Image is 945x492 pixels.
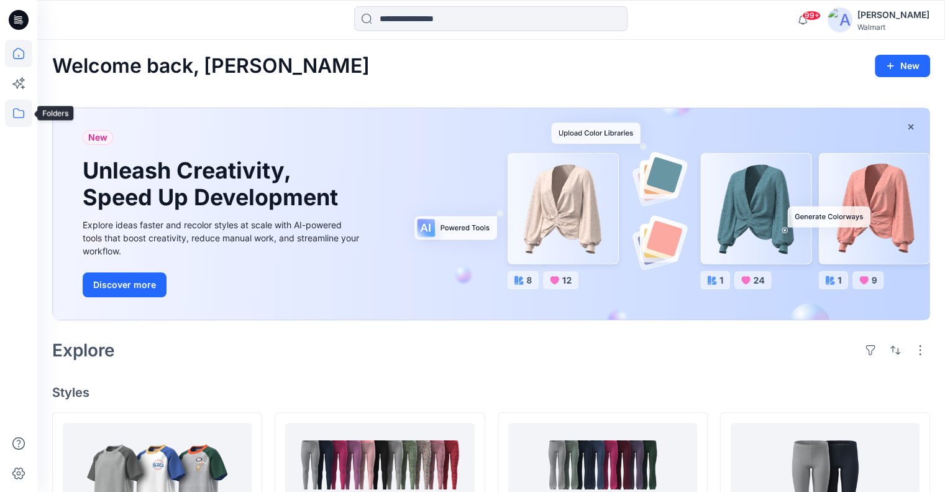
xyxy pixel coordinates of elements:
h4: Styles [52,385,930,400]
img: avatar [828,7,852,32]
div: Walmart [857,22,929,32]
div: Explore ideas faster and recolor styles at scale with AI-powered tools that boost creativity, red... [83,218,362,258]
h2: Welcome back, [PERSON_NAME] [52,55,370,78]
div: [PERSON_NAME] [857,7,929,22]
a: Discover more [83,272,362,297]
span: 99+ [802,11,821,21]
span: New [88,130,107,145]
h1: Unleash Creativity, Speed Up Development [83,157,344,211]
h2: Explore [52,340,115,360]
button: Discover more [83,272,167,297]
button: New [875,55,930,77]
